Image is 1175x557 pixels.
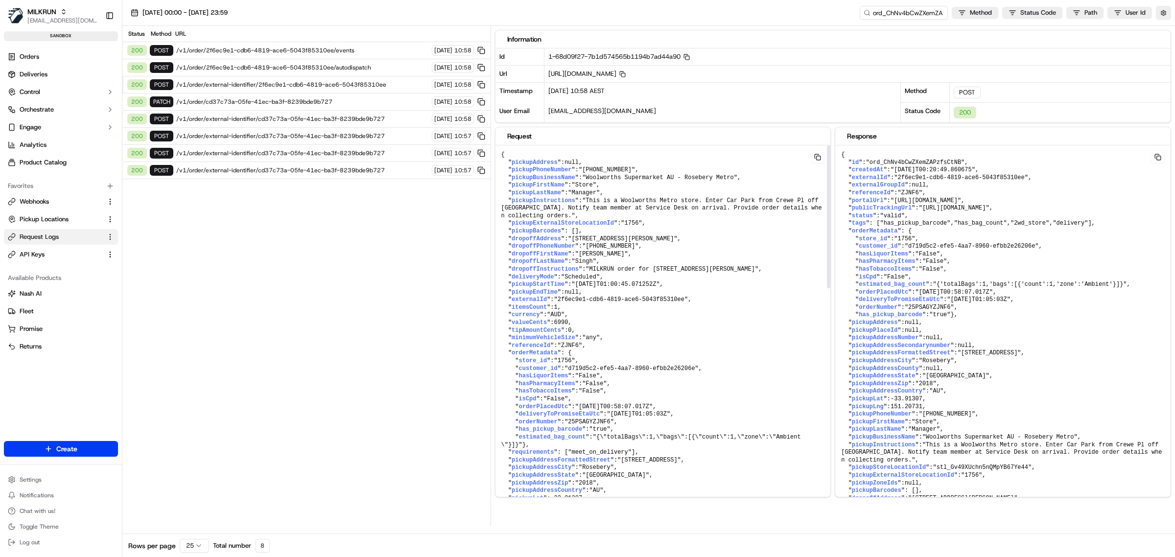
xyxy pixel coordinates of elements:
[512,334,575,341] span: minimumVehicleSize
[20,491,54,499] span: Notifications
[4,119,118,135] button: Engage
[547,311,564,318] span: "AUD"
[4,211,118,227] button: Pickup Locations
[454,149,471,157] span: 10:57
[20,219,75,229] span: Knowledge Base
[495,103,544,123] div: User Email
[852,205,912,211] span: publicTrackingUrl
[544,83,901,103] div: [DATE] 10:58 AEST
[852,166,884,173] span: createdAt
[519,388,572,395] span: hasTobaccoItems
[150,148,173,159] div: POST
[926,365,940,372] span: null
[512,174,575,181] span: pickupBusinessName
[859,235,887,242] span: store_id
[8,232,102,241] a: Request Logs
[919,357,954,364] span: "Rosebery"
[152,125,178,137] button: See all
[852,357,912,364] span: pickupAddressCity
[4,520,118,534] button: Toggle Theme
[507,34,1159,44] div: Information
[434,81,452,89] span: [DATE]
[912,418,936,425] span: "Store"
[20,507,55,515] span: Chat with us!
[1020,8,1056,17] span: Status Code
[434,115,452,123] span: [DATE]
[880,212,904,219] span: "valid"
[519,372,568,379] span: hasLiquorItems
[568,235,677,242] span: "[STREET_ADDRESS][PERSON_NAME]"
[20,289,42,298] span: Nash AI
[852,159,859,166] span: id
[4,286,118,302] button: Nash AI
[919,266,943,273] span: "False"
[512,304,547,311] span: itemsCount
[512,251,568,257] span: dropoffFirstName
[8,289,114,298] a: Nash AI
[859,243,897,250] span: customer_id
[127,96,147,107] div: 200
[512,274,554,280] span: deliveryMode
[127,165,147,176] div: 200
[548,52,690,61] span: 1-68d09f27-7b1d574565b1194b7ad44a90
[20,307,34,316] span: Fleet
[454,98,471,106] span: 10:58
[607,411,671,418] span: "[DATE]T01:05:03Z"
[4,270,118,286] div: Available Products
[176,166,429,174] span: /v1/order/external-identifier/cd37c73a-05fe-41ec-ba3f-8239bde9b727
[519,365,558,372] span: customer_id
[852,212,873,219] span: status
[97,243,118,250] span: Pylon
[572,182,596,188] span: "Store"
[1010,220,1049,227] span: "2wd_store"
[4,178,118,194] div: Favorites
[519,357,547,364] span: store_id
[176,149,429,157] span: /v1/order/external-identifier/cd37c73a-05fe-41ec-ba3f-8239bde9b727
[127,79,147,90] div: 200
[852,403,884,410] span: pickupLng
[852,349,951,356] span: pickupAddressFormattedStreet
[20,523,59,531] span: Toggle Theme
[922,434,1078,441] span: "Woolworths Supermarket AU - Rosebery Metro"
[572,258,596,265] span: "Singh"
[582,243,638,250] span: "[PHONE_NUMBER]"
[852,197,884,204] span: portalUrl
[859,258,915,265] span: hasPharmacyItems
[30,178,79,186] span: [PERSON_NAME]
[512,228,561,234] span: pickupBarcodes
[852,319,898,326] span: pickupAddress
[859,251,908,257] span: hasLiquorItems
[495,83,544,103] div: Timestamp
[897,189,922,196] span: "ZJNF6"
[8,307,114,316] a: Fleet
[1066,7,1104,19] button: Path
[20,52,39,61] span: Orders
[852,388,922,395] span: pickupAddressCountry
[69,242,118,250] a: Powered byPylon
[891,166,975,173] span: "[DATE]T00:20:49.860675"
[127,114,147,124] div: 200
[454,166,471,174] span: 10:57
[20,88,40,96] span: Control
[954,107,976,118] div: 200
[150,131,173,141] div: POST
[20,123,41,132] span: Engage
[947,296,1010,303] span: "[DATE]T01:05:03Z"
[859,296,940,303] span: deliveryToPromiseEtaUtc
[852,220,866,227] span: tags
[847,131,1159,141] div: Response
[127,62,147,73] div: 200
[859,274,876,280] span: isCpd
[852,334,919,341] span: pickupAddressNumber
[4,339,118,354] button: Returns
[905,327,919,334] span: null
[27,7,56,17] span: MILKRUN
[4,137,118,153] a: Analytics
[922,258,947,265] span: "False"
[20,152,27,160] img: 1736555255976-a54dd68f-1ca7-489b-9aae-adbdc363a1c4
[512,281,564,288] span: pickupStartTime
[582,380,607,387] span: "False"
[454,64,471,71] span: 10:58
[512,319,547,326] span: valueCents
[150,45,173,56] div: POST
